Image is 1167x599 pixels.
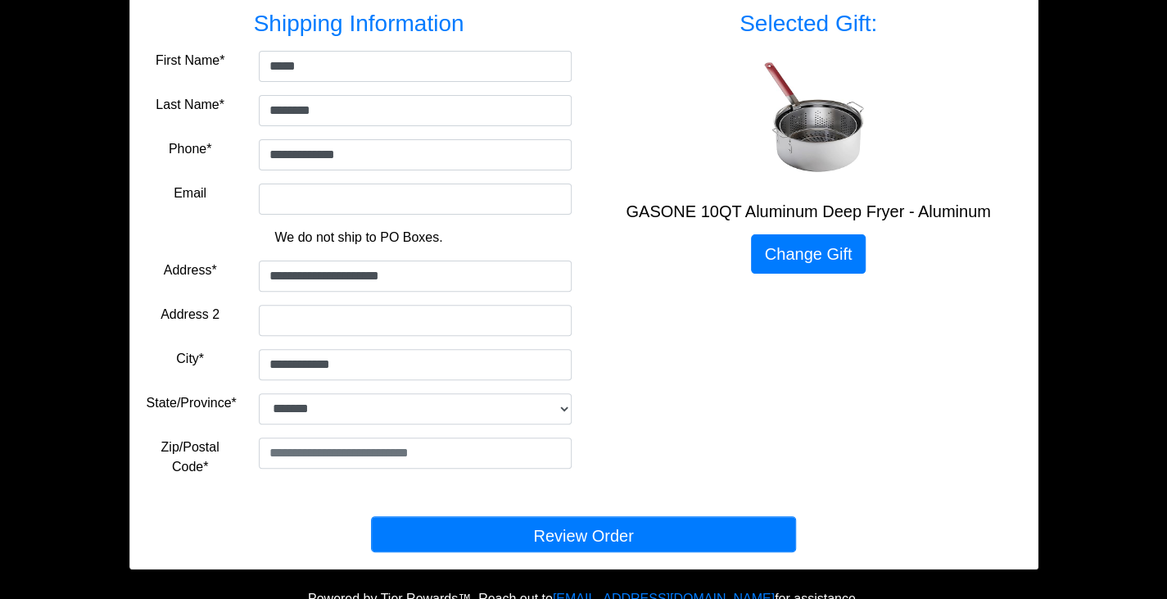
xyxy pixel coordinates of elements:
a: Change Gift [751,234,866,274]
label: State/Province* [147,393,237,413]
h3: Selected Gift: [596,10,1021,38]
label: Zip/Postal Code* [147,438,234,477]
label: Address* [164,261,217,280]
label: Last Name* [156,95,224,115]
label: Address 2 [161,305,219,324]
h3: Shipping Information [147,10,572,38]
button: Review Order [371,516,796,552]
p: We do not ship to PO Boxes. [159,228,559,247]
label: Phone* [169,139,212,159]
label: Email [174,184,206,203]
img: GASONE 10QT Aluminum Deep Fryer - Aluminum [743,57,874,188]
label: First Name* [156,51,224,70]
h5: GASONE 10QT Aluminum Deep Fryer - Aluminum [596,202,1021,221]
label: City* [176,349,204,369]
